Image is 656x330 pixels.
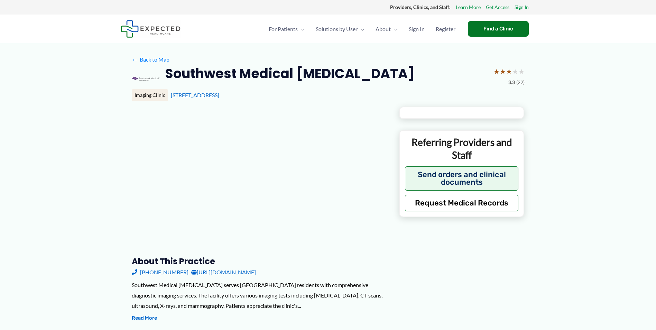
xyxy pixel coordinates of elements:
span: 3.3 [508,78,515,87]
span: For Patients [269,17,298,41]
a: Register [430,17,461,41]
a: Learn More [456,3,481,12]
span: Menu Toggle [298,17,305,41]
a: Sign In [515,3,529,12]
span: ★ [500,65,506,78]
a: Sign In [403,17,430,41]
span: Menu Toggle [391,17,398,41]
a: Solutions by UserMenu Toggle [310,17,370,41]
span: About [376,17,391,41]
span: ★ [506,65,512,78]
button: Send orders and clinical documents [405,166,519,191]
nav: Primary Site Navigation [263,17,461,41]
a: AboutMenu Toggle [370,17,403,41]
h3: About this practice [132,256,388,267]
button: Read More [132,314,157,322]
img: Expected Healthcare Logo - side, dark font, small [121,20,181,38]
a: ←Back to Map [132,54,169,65]
span: Register [436,17,455,41]
button: Request Medical Records [405,195,519,211]
span: (22) [516,78,525,87]
a: [URL][DOMAIN_NAME] [191,267,256,277]
a: [STREET_ADDRESS] [171,92,219,98]
strong: Providers, Clinics, and Staff: [390,4,451,10]
span: ← [132,56,138,63]
span: Sign In [409,17,425,41]
div: Imaging Clinic [132,89,168,101]
span: ★ [512,65,518,78]
a: Get Access [486,3,509,12]
a: [PHONE_NUMBER] [132,267,188,277]
span: ★ [493,65,500,78]
a: For PatientsMenu Toggle [263,17,310,41]
h2: Southwest Medical [MEDICAL_DATA] [165,65,415,82]
a: Find a Clinic [468,21,529,37]
p: Referring Providers and Staff [405,136,519,161]
span: ★ [518,65,525,78]
span: Menu Toggle [358,17,364,41]
div: Southwest Medical [MEDICAL_DATA] serves [GEOGRAPHIC_DATA] residents with comprehensive diagnostic... [132,280,388,311]
span: Solutions by User [316,17,358,41]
